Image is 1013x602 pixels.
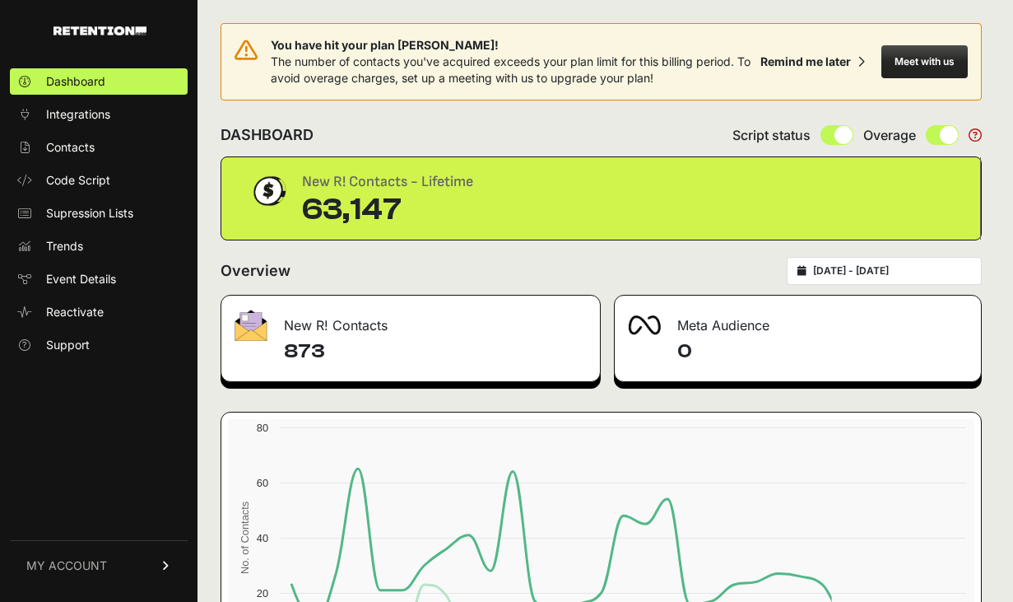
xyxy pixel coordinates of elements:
[46,337,90,353] span: Support
[271,37,754,54] span: You have hit your plan [PERSON_NAME]!
[257,587,268,600] text: 20
[46,205,133,222] span: Supression Lists
[46,271,116,287] span: Event Details
[10,101,188,128] a: Integrations
[10,233,188,259] a: Trends
[221,124,314,147] h2: DASHBOARD
[628,315,661,335] img: fa-meta-2f981b61bb99beabf952f7030308934f19ce035c18b003e963880cc3fabeebb7.png
[10,167,188,194] a: Code Script
[863,125,916,145] span: Overage
[10,68,188,95] a: Dashboard
[10,299,188,325] a: Reactivate
[46,139,95,156] span: Contacts
[248,170,289,212] img: dollar-coin-05c43ed7efb7bc0c12610022525b4bbbb207c7efeef5aecc26f025e68dcafac9.png
[221,296,600,345] div: New R! Contacts
[53,26,146,35] img: Retention.com
[46,172,110,189] span: Code Script
[46,73,105,90] span: Dashboard
[46,304,104,320] span: Reactivate
[677,338,969,365] h4: 0
[760,54,851,70] div: Remind me later
[302,170,473,194] div: New R! Contacts - Lifetime
[10,134,188,161] a: Contacts
[754,47,871,77] button: Remind me later
[26,558,107,574] span: MY ACCOUNT
[257,477,268,489] text: 60
[732,125,811,145] span: Script status
[221,259,290,282] h2: Overview
[239,502,251,574] text: No. of Contacts
[881,45,968,78] button: Meet with us
[10,540,188,590] a: MY ACCOUNT
[271,54,750,85] span: The number of contacts you've acquired exceeds your plan limit for this billing period. To avoid ...
[10,266,188,292] a: Event Details
[10,332,188,358] a: Support
[302,194,473,226] div: 63,147
[10,200,188,226] a: Supression Lists
[257,422,268,434] text: 80
[46,106,110,123] span: Integrations
[284,338,587,365] h4: 873
[257,532,268,544] text: 40
[235,310,267,341] img: fa-envelope-19ae18322b30453b285274b1b8af3d052b27d846a4fbe8435d1a52b978f639a2.png
[615,296,982,345] div: Meta Audience
[46,238,83,254] span: Trends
